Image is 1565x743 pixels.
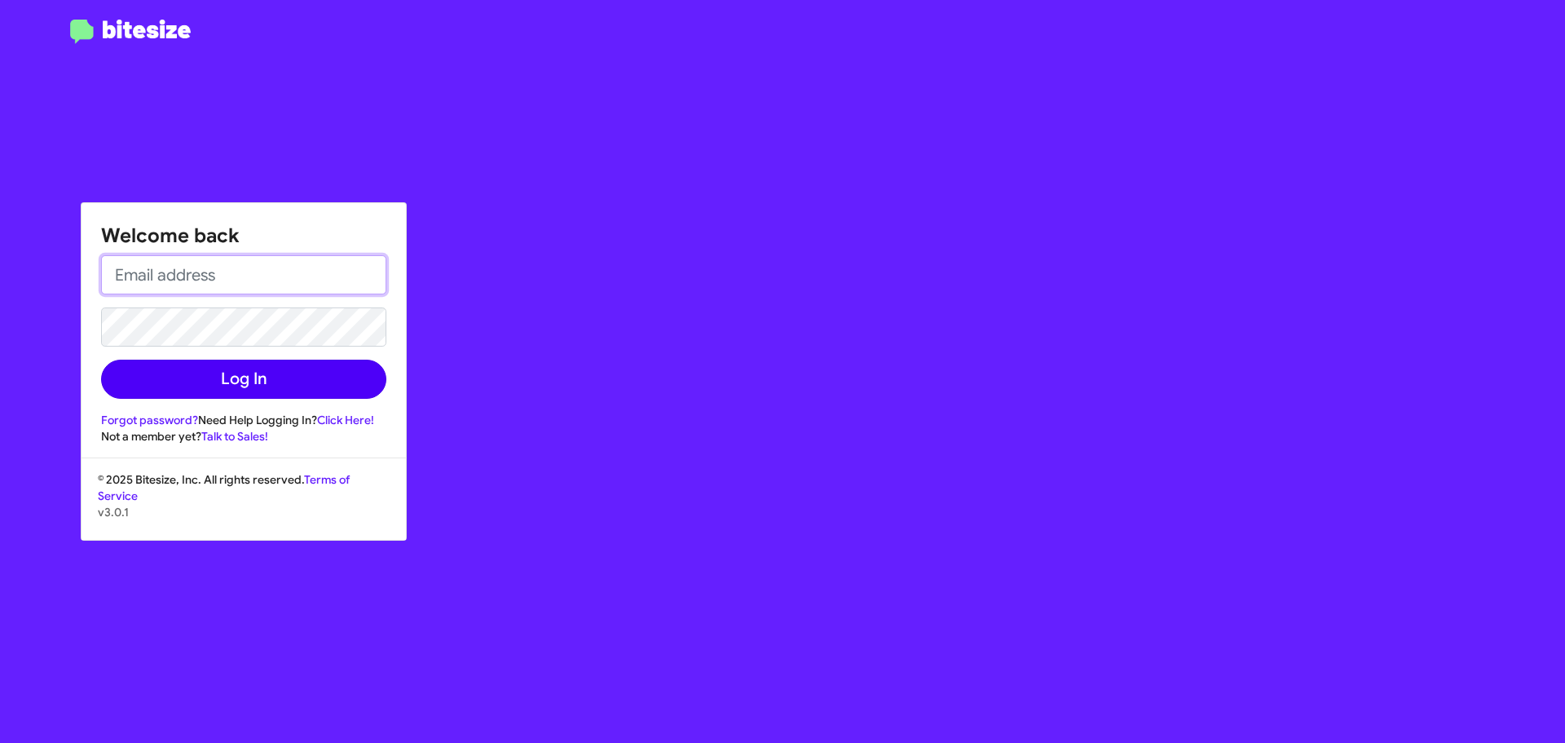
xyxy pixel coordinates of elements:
button: Log In [101,360,386,399]
p: v3.0.1 [98,504,390,520]
h1: Welcome back [101,223,386,249]
div: Not a member yet? [101,428,386,444]
a: Forgot password? [101,413,198,427]
a: Talk to Sales! [201,429,268,444]
a: Click Here! [317,413,374,427]
div: © 2025 Bitesize, Inc. All rights reserved. [82,471,406,540]
div: Need Help Logging In? [101,412,386,428]
input: Email address [101,255,386,294]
